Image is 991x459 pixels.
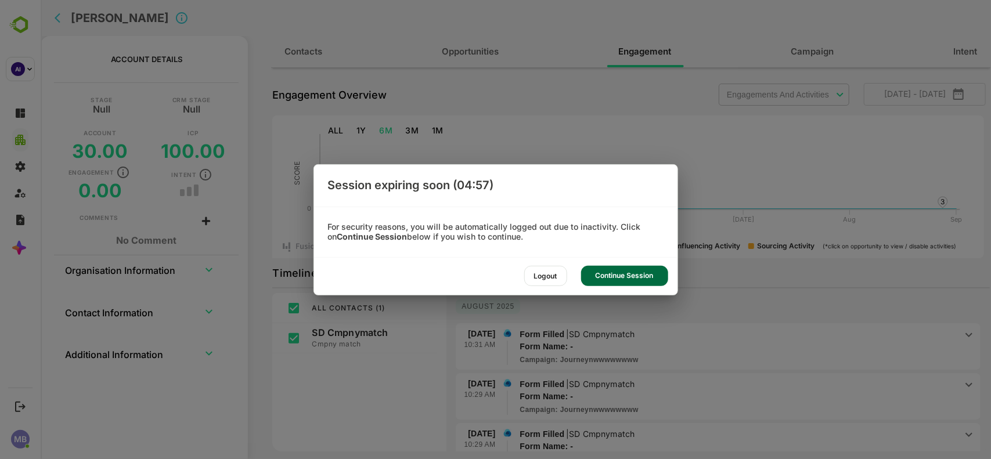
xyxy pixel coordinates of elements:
[52,103,70,112] h5: Null
[528,429,594,439] p: SD Cmpnymatch
[910,215,921,223] text: Sep
[581,266,668,286] div: Continue Session
[635,241,700,251] div: Influencing Activity
[70,55,142,64] p: Account Details
[423,389,455,401] p: 10:29 AM
[479,341,893,353] p: -
[716,241,774,251] div: Sourcing Activity
[528,329,594,339] p: SD Cmpnymatch
[28,169,74,175] p: Engagement
[38,179,81,202] h5: 0.00
[803,215,816,223] text: Aug
[334,120,356,142] button: 6M
[402,44,459,59] span: Opportunities
[913,44,937,59] span: Intent
[427,328,455,339] p: [DATE]
[160,261,177,279] button: expand row
[524,429,596,439] p: |
[900,197,904,206] text: 3
[524,379,596,389] p: |
[462,378,472,388] img: dynamicscij.png
[39,214,78,223] div: Comments
[423,339,455,351] p: 10:31 AM
[24,255,188,381] table: collapsible table
[278,227,295,236] text: 2025
[337,232,408,241] b: Continue Session
[30,11,128,25] h2: [PERSON_NAME]
[132,97,170,103] p: CRM Stage
[314,165,678,207] div: Session expiring soon (04:57)
[528,379,594,389] p: SD Cmpnymatch
[314,222,678,242] div: For security reasons, you will be automatically logged out due to inactivity. Click on below if y...
[479,328,935,365] div: Form Filled|SD Cmpnymatch - Journeynwwwwwwww
[266,204,271,212] text: 0
[423,439,455,451] p: 10:29 AM
[244,44,282,59] span: Contacts
[578,44,631,59] span: Engagement
[252,161,261,185] text: SCORE
[278,215,289,223] text: Mar
[692,215,713,223] text: [DATE]
[271,327,376,338] p: SD Cmpnymatch
[462,428,472,438] img: dynamicscij.png
[751,44,794,59] span: Campaign
[24,298,149,326] th: Contact Information
[479,440,893,453] p: -
[833,86,936,102] span: [DATE] - [DATE]
[427,428,455,439] p: [DATE]
[594,215,606,223] text: Jun
[230,36,950,67] div: full width tabs example
[232,264,276,283] p: Timeline
[479,378,916,391] p: Form Filled
[283,120,308,142] button: ALL
[823,83,945,106] button: [DATE] - [DATE]
[361,120,383,142] button: 3M
[11,9,28,27] button: back
[131,172,156,178] p: Intent
[387,120,408,142] button: 1M
[43,130,76,136] p: Account
[147,130,157,136] p: ICP
[487,215,499,223] text: May
[415,299,480,314] p: August 2025
[32,140,88,162] h5: 30.00
[160,189,163,192] button: trend
[524,266,567,286] div: Logout
[782,241,916,251] div: (*click on opportunity to view / disable activities)
[134,11,148,25] svg: Click to close Account details panel
[479,328,916,341] p: Form Filled
[160,345,177,362] button: expand row
[479,378,935,415] div: Form Filled|SD Cmpnymatch - Journeynwwwwwwww
[384,215,395,223] text: Apr
[160,303,177,320] button: expand row
[232,86,346,104] p: Engagement Overview
[142,103,160,112] h5: Null
[50,97,71,103] p: Stage
[479,404,597,415] p: Journeynwwwwwwww
[524,329,596,339] p: |
[479,391,893,403] p: -
[462,328,472,338] img: dynamicscij.png
[678,84,809,106] div: Engagements And Activities
[271,338,376,350] p: Cmpny match
[311,120,330,142] button: 1Y
[24,339,149,367] th: Additional Information
[24,255,149,283] th: Organisation Information
[427,378,455,389] p: [DATE]
[479,428,916,440] p: Form Filled
[271,303,344,312] span: ALL CONTACTS ( 1 )
[120,140,185,162] h5: 100.00
[39,235,173,246] h1: No Comment
[479,355,597,365] p: Journeynwwwwwwww
[686,90,790,99] p: Engagements And Activities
